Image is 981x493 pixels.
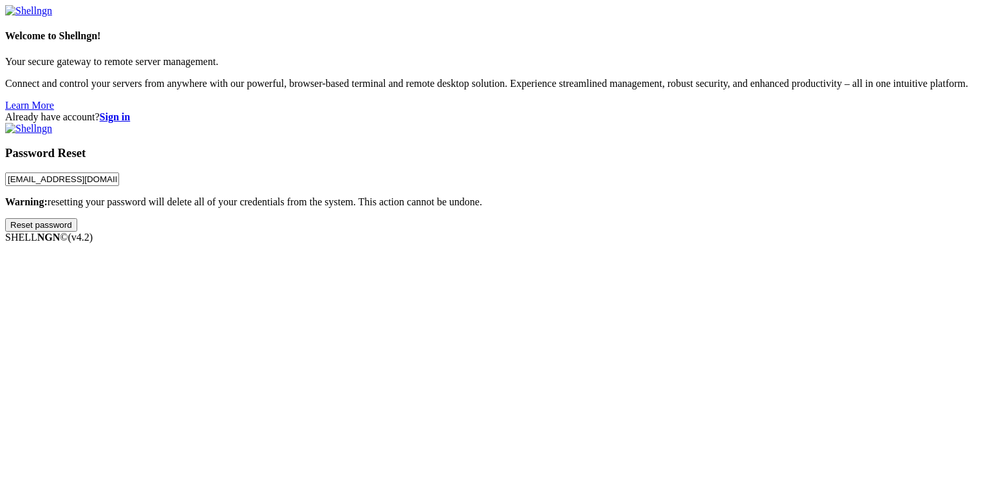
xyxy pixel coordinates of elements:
[5,111,976,123] div: Already have account?
[5,146,976,160] h3: Password Reset
[5,218,77,232] input: Reset password
[5,196,976,208] p: resetting your password will delete all of your credentials from the system. This action cannot b...
[37,232,61,243] b: NGN
[5,232,93,243] span: SHELL ©
[5,56,976,68] p: Your secure gateway to remote server management.
[5,78,976,89] p: Connect and control your servers from anywhere with our powerful, browser-based terminal and remo...
[5,5,52,17] img: Shellngn
[5,123,52,135] img: Shellngn
[5,30,976,42] h4: Welcome to Shellngn!
[5,100,54,111] a: Learn More
[100,111,131,122] a: Sign in
[68,232,93,243] span: 4.2.0
[5,196,48,207] b: Warning:
[5,172,119,186] input: Enter your email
